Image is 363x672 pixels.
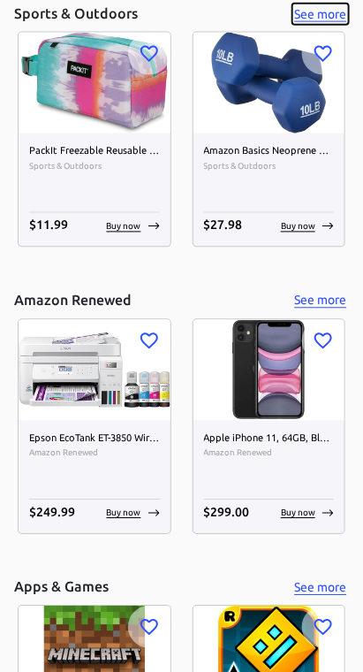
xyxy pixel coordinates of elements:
span: $ 11.99 [29,218,68,233]
h5: Sports & Outdoors [14,4,138,23]
span: Amazon Renewed [204,447,335,461]
span: $ 299.00 [204,506,250,520]
p: Buy now [107,220,141,233]
span: Amazon Renewed [29,447,160,461]
img: Epson EcoTank ET-3850 Wireless Color All-in-One Cartridge-Free Supertank Printer with Scanner, Co... [19,320,170,421]
p: Buy now [281,507,315,520]
button: See more [292,290,349,312]
h6: Apple iPhone 11, 64GB, Black - Unlocked (Renewed) [204,431,335,447]
h5: Amazon Renewed [14,292,132,310]
h6: PackIt Freezable Reusable Snack Box, Tie Dye Sorbet [29,144,160,160]
h5: Apps & Games [14,578,109,597]
span: $ 27.98 [204,218,243,233]
h6: Amazon Basics Neoprene Workout Dumbbell [204,144,335,160]
button: See more [292,4,349,26]
img: PackIt Freezable Reusable Snack Box, Tie Dye Sorbet image [19,33,170,134]
span: $ 249.99 [29,506,75,520]
img: Amazon Basics Neoprene Workout Dumbbell image [193,33,345,134]
button: See more [292,577,349,599]
img: Apple iPhone 11, 64GB, Black - Unlocked (Renewed) image [193,320,345,421]
span: Sports & Outdoors [29,160,160,174]
p: Buy now [107,507,141,520]
span: Sports & Outdoors [204,160,335,174]
h6: Epson EcoTank ET-3850 Wireless Color All-in-One Cartridge-Free Supertank Printer with Scanner, Co... [29,431,160,447]
p: Buy now [281,220,315,233]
